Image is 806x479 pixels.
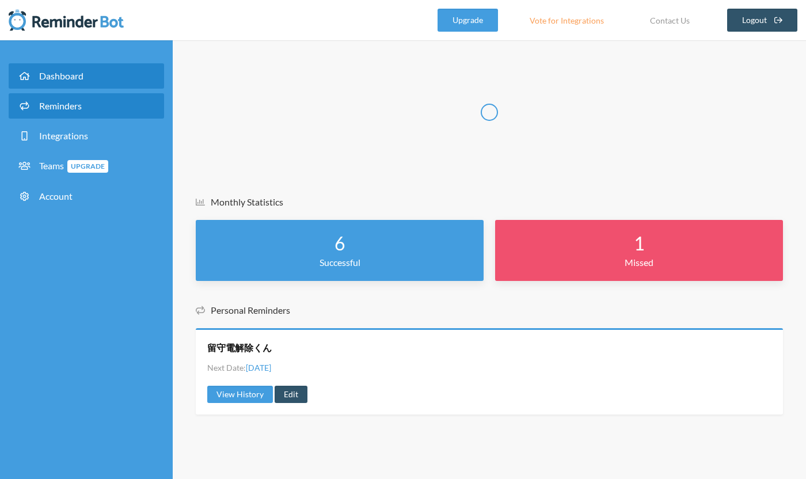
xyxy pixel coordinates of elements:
strong: 1 [634,232,645,254]
p: Missed [507,256,771,269]
span: Teams [39,160,108,171]
a: TeamsUpgrade [9,153,164,179]
h5: Monthly Statistics [196,196,783,208]
a: Upgrade [438,9,498,32]
a: Edit [275,386,307,403]
img: Reminder Bot [9,9,124,32]
a: Account [9,184,164,209]
a: Dashboard [9,63,164,89]
h5: Personal Reminders [196,304,783,317]
span: Dashboard [39,70,83,81]
span: Account [39,191,73,202]
span: Upgrade [67,160,108,173]
p: Successful [207,256,472,269]
strong: 6 [334,232,345,254]
span: Integrations [39,130,88,141]
a: Reminders [9,93,164,119]
span: [DATE] [246,363,271,372]
a: Logout [727,9,798,32]
a: Vote for Integrations [515,9,618,32]
a: 留守電解除くん [207,341,272,354]
a: View History [207,386,273,403]
li: Next Date: [207,362,271,374]
a: Contact Us [636,9,704,32]
span: Reminders [39,100,82,111]
a: Integrations [9,123,164,149]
